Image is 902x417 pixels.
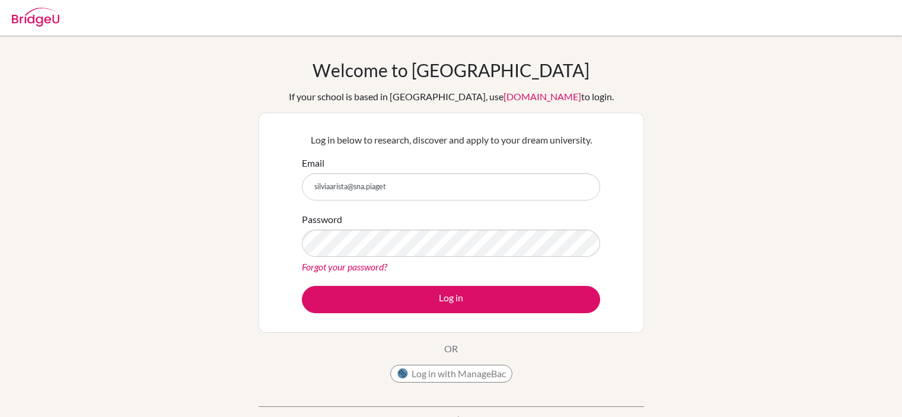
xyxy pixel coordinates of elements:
button: Log in with ManageBac [390,365,512,383]
button: Log in [302,286,600,313]
div: If your school is based in [GEOGRAPHIC_DATA], use to login. [289,90,614,104]
a: Forgot your password? [302,261,387,272]
h1: Welcome to [GEOGRAPHIC_DATA] [313,59,589,81]
label: Email [302,156,324,170]
label: Password [302,212,342,227]
p: Log in below to research, discover and apply to your dream university. [302,133,600,147]
a: [DOMAIN_NAME] [503,91,581,102]
img: Bridge-U [12,8,59,27]
iframe: Intercom live chat [862,377,890,405]
p: OR [444,342,458,356]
